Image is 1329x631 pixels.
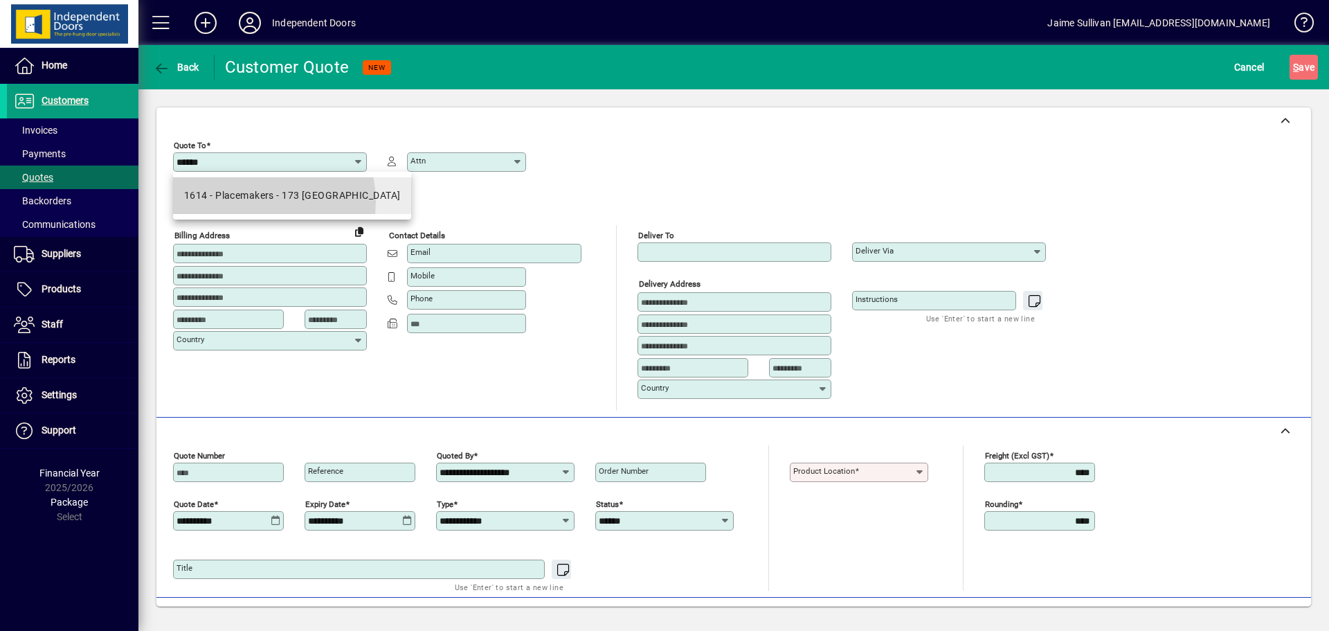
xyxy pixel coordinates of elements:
span: Reports [42,354,75,365]
a: Invoices [7,118,138,142]
div: Customer Quote [225,56,350,78]
mat-label: Reference [308,466,343,476]
button: Add [183,10,228,35]
span: Backorders [14,195,71,206]
mat-label: Expiry date [305,499,345,508]
span: Products [42,283,81,294]
button: Copy to Delivery address [348,220,370,242]
span: S [1293,62,1299,73]
button: Product [1210,604,1280,629]
span: ave [1293,56,1314,78]
mat-hint: Use 'Enter' to start a new line [926,310,1035,326]
mat-label: Order number [599,466,649,476]
span: Home [42,60,67,71]
mat-label: Country [177,335,204,344]
div: Jaime Sullivan [EMAIL_ADDRESS][DOMAIN_NAME] [1047,12,1270,34]
span: Product [1217,605,1273,628]
mat-label: Quote To [174,141,206,150]
mat-label: Quoted by [437,450,473,460]
a: Knowledge Base [1284,3,1312,48]
mat-label: Instructions [856,294,898,304]
span: Cancel [1234,56,1265,78]
a: Suppliers [7,237,138,272]
span: Staff [42,319,63,330]
a: Support [7,414,138,448]
mat-label: Product location [793,466,855,476]
mat-hint: Use 'Enter' to start a new line [455,579,563,595]
button: Cancel [1231,55,1268,80]
mat-label: Freight (excl GST) [985,450,1049,460]
a: Quotes [7,166,138,189]
mat-label: Type [437,499,453,508]
span: Quotes [14,172,53,183]
app-page-header-button: Back [138,55,215,80]
a: Settings [7,378,138,413]
span: Invoices [14,125,57,136]
span: Financial Year [39,468,100,479]
span: Payments [14,148,66,159]
mat-label: Email [410,247,431,257]
span: Settings [42,389,77,400]
div: Independent Doors [272,12,356,34]
span: NEW [368,63,386,72]
button: Profile [228,10,272,35]
a: Staff [7,308,138,342]
mat-label: Deliver via [856,246,894,256]
span: Suppliers [42,248,81,259]
mat-label: Attn [410,156,426,166]
span: Support [42,425,76,436]
span: Package [51,497,88,508]
mat-option: 1614 - Placemakers - 173 ASHBURTON [173,177,411,214]
mat-label: Title [177,563,192,573]
button: Back [150,55,203,80]
a: Reports [7,343,138,377]
a: Products [7,272,138,307]
a: Payments [7,142,138,166]
button: Save [1290,55,1318,80]
mat-label: Country [641,383,669,393]
mat-label: Quote number [174,450,225,460]
mat-label: Mobile [410,271,435,281]
span: Customers [42,95,89,106]
mat-label: Deliver To [638,231,674,240]
a: Backorders [7,189,138,213]
a: Home [7,48,138,83]
mat-label: Quote date [174,499,214,508]
mat-label: Status [596,499,619,508]
mat-label: Phone [410,294,433,303]
a: Communications [7,213,138,236]
span: Communications [14,219,96,230]
span: Back [153,62,199,73]
div: 1614 - Placemakers - 173 [GEOGRAPHIC_DATA] [184,188,400,203]
mat-label: Rounding [985,499,1018,508]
